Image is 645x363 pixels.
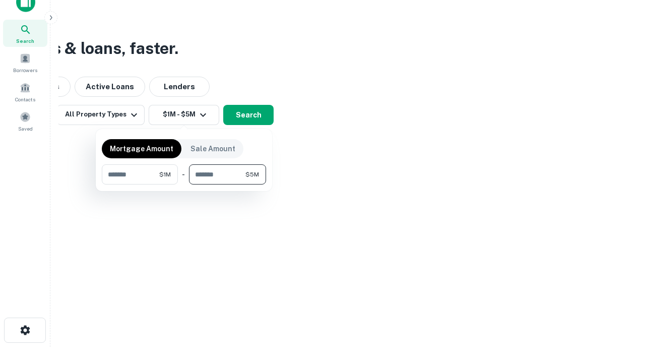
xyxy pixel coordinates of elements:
[245,170,259,179] span: $5M
[190,143,235,154] p: Sale Amount
[182,164,185,185] div: -
[110,143,173,154] p: Mortgage Amount
[159,170,171,179] span: $1M
[595,282,645,331] iframe: Chat Widget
